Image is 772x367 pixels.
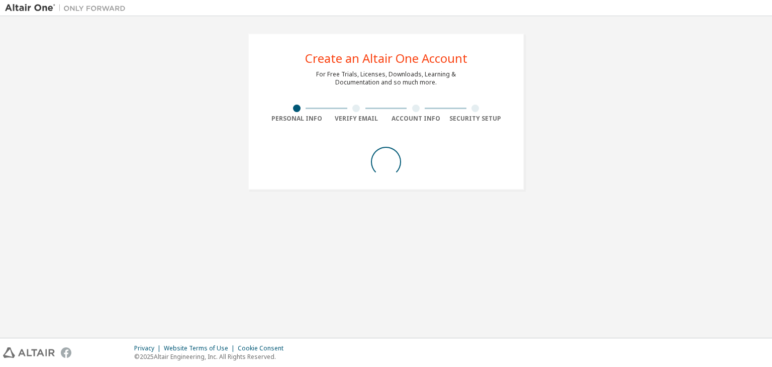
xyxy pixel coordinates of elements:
[267,115,327,123] div: Personal Info
[305,52,467,64] div: Create an Altair One Account
[327,115,387,123] div: Verify Email
[3,347,55,358] img: altair_logo.svg
[134,352,289,361] p: © 2025 Altair Engineering, Inc. All Rights Reserved.
[164,344,238,352] div: Website Terms of Use
[134,344,164,352] div: Privacy
[446,115,506,123] div: Security Setup
[386,115,446,123] div: Account Info
[316,70,456,86] div: For Free Trials, Licenses, Downloads, Learning & Documentation and so much more.
[5,3,131,13] img: Altair One
[238,344,289,352] div: Cookie Consent
[61,347,71,358] img: facebook.svg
